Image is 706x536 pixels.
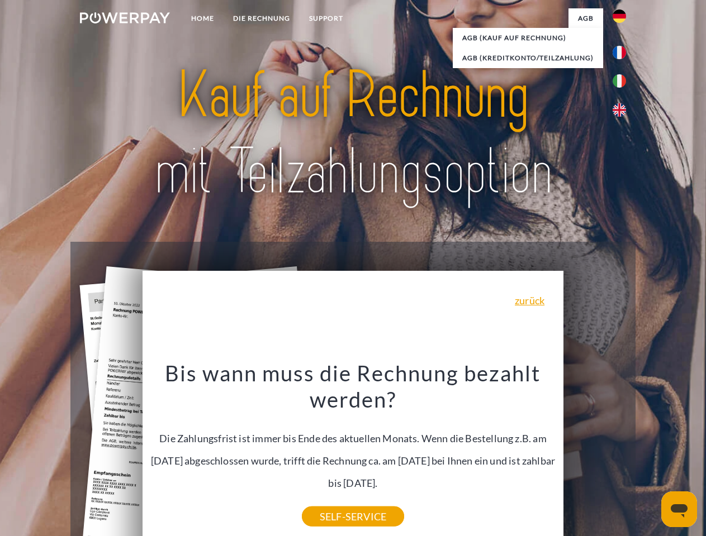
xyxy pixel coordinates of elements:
[149,360,557,413] h3: Bis wann muss die Rechnung bezahlt werden?
[661,491,697,527] iframe: Schaltfläche zum Öffnen des Messaging-Fensters
[568,8,603,28] a: agb
[107,54,599,214] img: title-powerpay_de.svg
[224,8,300,28] a: DIE RECHNUNG
[182,8,224,28] a: Home
[149,360,557,516] div: Die Zahlungsfrist ist immer bis Ende des aktuellen Monats. Wenn die Bestellung z.B. am [DATE] abg...
[613,103,626,117] img: en
[613,74,626,88] img: it
[302,506,404,527] a: SELF-SERVICE
[300,8,353,28] a: SUPPORT
[80,12,170,23] img: logo-powerpay-white.svg
[613,9,626,23] img: de
[613,46,626,59] img: fr
[515,295,544,305] a: zurück
[453,48,603,68] a: AGB (Kreditkonto/Teilzahlung)
[453,28,603,48] a: AGB (Kauf auf Rechnung)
